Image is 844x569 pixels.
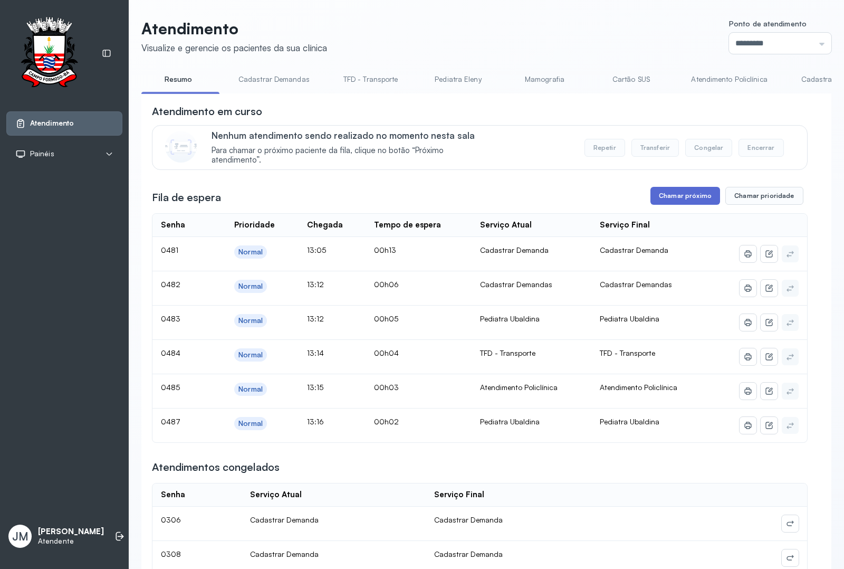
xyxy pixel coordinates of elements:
[250,490,302,500] div: Serviço Atual
[480,417,583,426] div: Pediatra Ubaldina
[600,348,655,357] span: TFD - Transporte
[238,385,263,394] div: Normal
[480,314,583,324] div: Pediatra Ubaldina
[234,220,275,230] div: Prioridade
[584,139,625,157] button: Repetir
[250,515,418,525] div: Cadastrar Demanda
[374,280,399,289] span: 00h06
[600,280,672,289] span: Cadastrar Demandas
[161,245,178,254] span: 0481
[480,383,583,392] div: Atendimento Policlínica
[212,130,491,141] p: Nenhum atendimento sendo realizado no momento nesta sala
[152,104,262,119] h3: Atendimento em curso
[30,149,54,158] span: Painéis
[161,280,180,289] span: 0482
[600,314,659,323] span: Pediatra Ubaldina
[161,314,180,323] span: 0483
[307,383,323,392] span: 13:15
[141,71,215,88] a: Resumo
[480,280,583,289] div: Cadastrar Demandas
[600,220,650,230] div: Serviço Final
[600,245,668,254] span: Cadastrar Demanda
[161,549,181,558] span: 0308
[374,417,399,426] span: 00h02
[725,187,803,205] button: Chamar prioridade
[729,19,807,28] span: Ponto de atendimento
[600,417,659,426] span: Pediatra Ubaldina
[480,220,532,230] div: Serviço Atual
[307,348,324,357] span: 13:14
[228,71,320,88] a: Cadastrar Demandas
[38,537,104,546] p: Atendente
[307,280,324,289] span: 13:12
[238,282,263,291] div: Normal
[152,460,280,475] h3: Atendimentos congelados
[333,71,409,88] a: TFD - Transporte
[30,119,74,128] span: Atendimento
[374,220,441,230] div: Tempo de espera
[15,118,113,129] a: Atendimento
[434,490,484,500] div: Serviço Final
[161,490,185,500] div: Senha
[434,549,503,558] span: Cadastrar Demanda
[165,131,197,163] img: Imagem de CalloutCard
[685,139,732,157] button: Congelar
[161,515,181,524] span: 0306
[594,71,668,88] a: Cartão SUS
[152,190,221,205] h3: Fila de espera
[212,146,491,166] span: Para chamar o próximo paciente da fila, clique no botão “Próximo atendimento”.
[161,220,185,230] div: Senha
[161,383,180,392] span: 0485
[238,248,263,257] div: Normal
[161,348,180,357] span: 0484
[307,417,324,426] span: 13:16
[307,220,343,230] div: Chegada
[421,71,495,88] a: Pediatra Eleny
[307,314,324,323] span: 13:12
[238,350,263,359] div: Normal
[161,417,180,426] span: 0487
[250,549,418,559] div: Cadastrar Demanda
[374,383,399,392] span: 00h03
[480,245,583,255] div: Cadastrar Demanda
[374,314,398,323] span: 00h05
[141,42,327,53] div: Visualize e gerencie os pacientes da sua clínica
[11,17,87,90] img: Logotipo do estabelecimento
[38,527,104,537] p: [PERSON_NAME]
[600,383,677,392] span: Atendimento Policlínica
[238,419,263,428] div: Normal
[650,187,720,205] button: Chamar próximo
[480,348,583,358] div: TFD - Transporte
[631,139,679,157] button: Transferir
[141,19,327,38] p: Atendimento
[680,71,778,88] a: Atendimento Policlínica
[434,515,503,524] span: Cadastrar Demanda
[374,348,399,357] span: 00h04
[738,139,783,157] button: Encerrar
[307,245,326,254] span: 13:05
[374,245,396,254] span: 00h13
[238,316,263,325] div: Normal
[507,71,581,88] a: Mamografia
